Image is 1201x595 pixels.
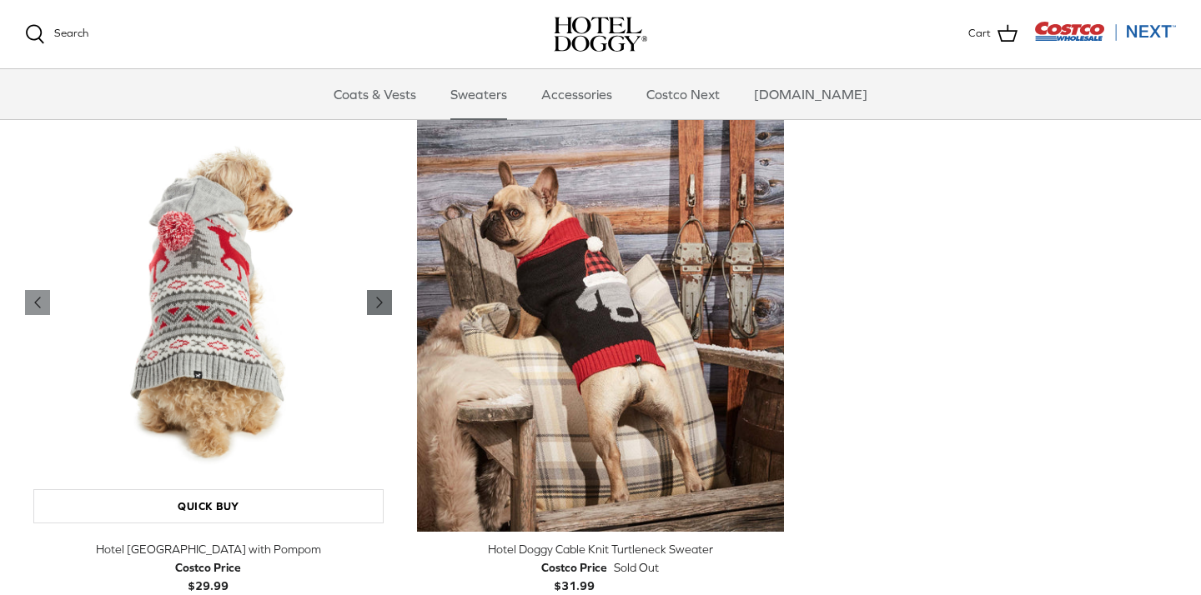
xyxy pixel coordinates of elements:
a: Cart [968,23,1018,45]
a: Visit Costco Next [1034,32,1176,44]
a: [DOMAIN_NAME] [739,69,882,119]
a: Hotel Doggy Fair Isle Sweater with Pompom [25,73,392,532]
span: Sold Out [614,558,659,577]
span: Search [54,27,88,39]
b: $31.99 [541,558,607,592]
a: Costco Next [631,69,735,119]
a: Hotel Doggy Cable Knit Turtleneck Sweater [417,73,784,532]
img: hoteldoggycom [554,17,647,52]
a: Previous [25,290,50,315]
div: Hotel [GEOGRAPHIC_DATA] with Pompom [25,540,392,558]
a: Sweaters [435,69,522,119]
a: hoteldoggy.com hoteldoggycom [554,17,647,52]
span: Cart [968,25,991,42]
a: Coats & Vests [319,69,431,119]
img: Costco Next [1034,21,1176,42]
a: Accessories [526,69,627,119]
a: Search [25,24,88,44]
a: Previous [367,290,392,315]
div: Hotel Doggy Cable Knit Turtleneck Sweater [417,540,784,558]
div: Costco Price [175,558,241,577]
div: Costco Price [541,558,607,577]
b: $29.99 [175,558,241,592]
a: Quick buy [33,489,384,523]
